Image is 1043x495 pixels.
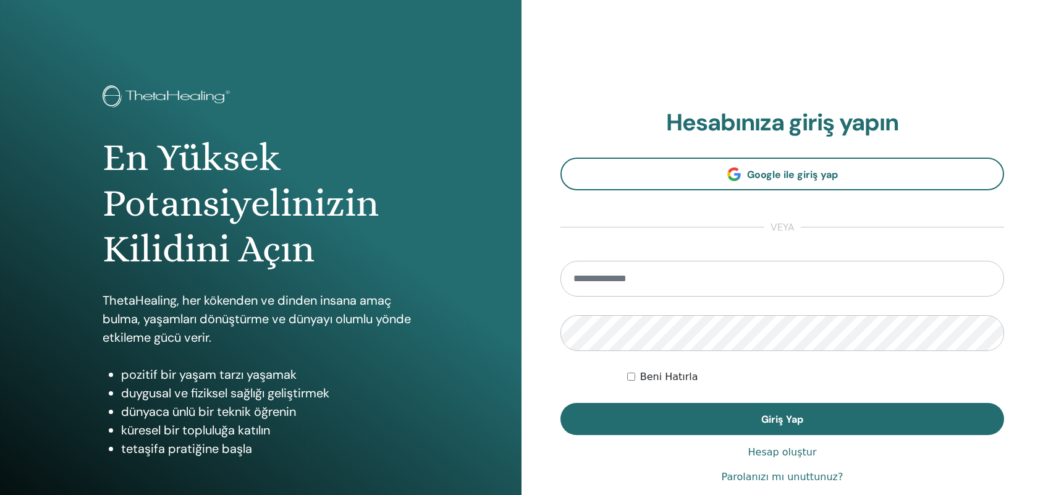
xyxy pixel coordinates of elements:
p: ThetaHealing, her kökenden ve dinden insana amaç bulma, yaşamları dönüştürme ve dünyayı olumlu yö... [103,291,420,347]
a: Parolanızı mı unuttunuz? [722,470,843,484]
li: küresel bir topluluğa katılın [121,421,420,439]
li: duygusal ve fiziksel sağlığı geliştirmek [121,384,420,402]
button: Giriş Yap [560,403,1004,435]
span: Google ile giriş yap [747,168,838,181]
li: tetaşifa pratiğine başla [121,439,420,458]
h2: Hesabınıza giriş yapın [560,109,1004,137]
a: Google ile giriş yap [560,158,1004,190]
li: pozitif bir yaşam tarzı yaşamak [121,365,420,384]
label: Beni Hatırla [640,370,698,384]
span: Giriş Yap [761,413,803,426]
li: dünyaca ünlü bir teknik öğrenin [121,402,420,421]
div: Keep me authenticated indefinitely or until I manually logout [627,370,1004,384]
h1: En Yüksek Potansiyelinizin Kilidini Açın [103,135,420,273]
a: Hesap oluştur [748,445,817,460]
span: veya [764,220,801,235]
